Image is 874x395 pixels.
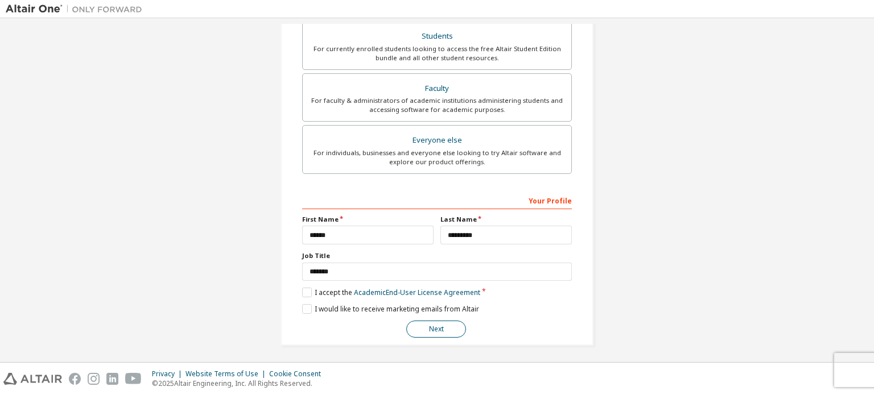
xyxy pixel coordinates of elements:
[302,215,434,224] label: First Name
[269,369,328,379] div: Cookie Consent
[3,373,62,385] img: altair_logo.svg
[310,28,564,44] div: Students
[310,81,564,97] div: Faculty
[152,379,328,388] p: © 2025 Altair Engineering, Inc. All Rights Reserved.
[310,44,564,63] div: For currently enrolled students looking to access the free Altair Student Edition bundle and all ...
[310,132,564,148] div: Everyone else
[310,148,564,167] div: For individuals, businesses and everyone else looking to try Altair software and explore our prod...
[440,215,572,224] label: Last Name
[302,304,479,314] label: I would like to receive marketing emails from Altair
[69,373,81,385] img: facebook.svg
[125,373,142,385] img: youtube.svg
[302,251,572,260] label: Job Title
[152,369,185,379] div: Privacy
[88,373,100,385] img: instagram.svg
[354,288,480,297] a: Academic End-User License Agreement
[406,321,466,338] button: Next
[185,369,269,379] div: Website Terms of Use
[6,3,148,15] img: Altair One
[302,191,572,209] div: Your Profile
[310,96,564,114] div: For faculty & administrators of academic institutions administering students and accessing softwa...
[106,373,118,385] img: linkedin.svg
[302,288,480,297] label: I accept the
